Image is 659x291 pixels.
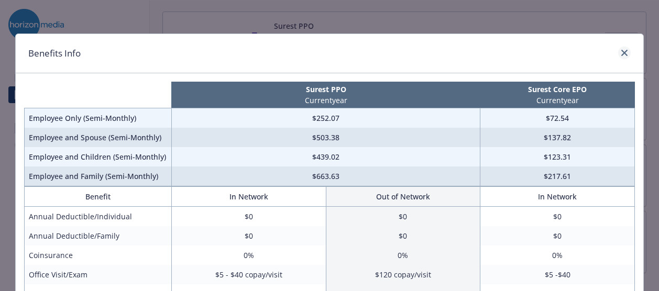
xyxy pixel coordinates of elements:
td: 0% [480,245,635,265]
th: In Network [480,187,635,207]
th: Out of Network [326,187,480,207]
th: In Network [171,187,326,207]
td: $0 [171,207,326,227]
h1: Benefits Info [28,47,81,60]
td: $217.61 [480,166,635,186]
td: Employee and Spouse (Semi-Monthly) [25,128,172,147]
td: $137.82 [480,128,635,147]
p: Surest PPO [173,84,478,95]
td: 0% [326,245,480,265]
td: Office Visit/Exam [25,265,172,284]
p: Surest Core EPO [482,84,633,95]
p: Current year [173,95,478,106]
td: $0 [480,226,635,245]
td: $663.63 [171,166,480,186]
td: Employee Only (Semi-Monthly) [25,108,172,128]
td: Annual Deductible/Family [25,226,172,245]
td: 0% [171,245,326,265]
td: Annual Deductible/Individual [25,207,172,227]
td: Employee and Family (Semi-Monthly) [25,166,172,186]
th: intentionally left blank [25,82,172,108]
td: Employee and Children (Semi-Monthly) [25,147,172,166]
td: $0 [171,226,326,245]
td: $503.38 [171,128,480,147]
td: $252.07 [171,108,480,128]
a: close [618,47,631,59]
td: $0 [480,207,635,227]
td: $123.31 [480,147,635,166]
td: $120 copay/visit [326,265,480,284]
td: Coinsurance [25,245,172,265]
td: $0 [326,207,480,227]
p: Current year [482,95,633,106]
td: $72.54 [480,108,635,128]
td: $5 - $40 copay/visit [171,265,326,284]
td: $5 -$40 [480,265,635,284]
td: $439.02 [171,147,480,166]
th: Benefit [25,187,172,207]
td: $0 [326,226,480,245]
